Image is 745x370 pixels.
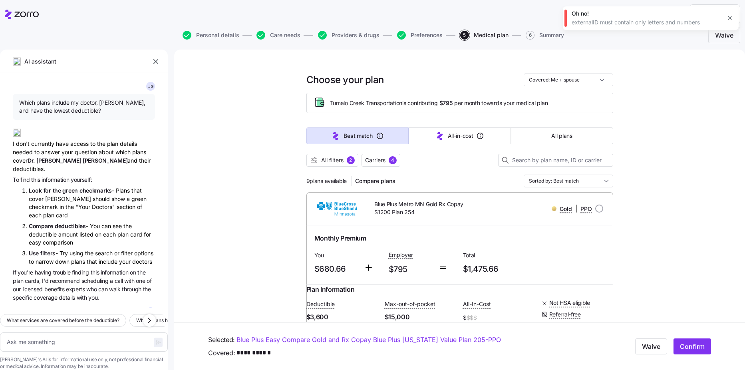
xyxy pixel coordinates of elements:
div: externalID must contain only letters and numbers [572,18,721,26]
span: Best match [344,132,372,140]
span: Providers & drugs [332,32,379,38]
span: Selected: [208,335,235,345]
span: Blue Plus Metro MN Gold Rx Copay $1200 Plan 254 [374,200,481,217]
span: the [137,269,145,276]
span: All filters [321,156,344,164]
a: Care needs [255,31,300,40]
span: 9 plans available [306,177,347,185]
button: Waive [708,27,740,43]
span: for [44,187,53,194]
span: this [91,269,101,276]
span: our [13,286,22,292]
button: 6Summary [526,31,564,40]
span: Waive [642,342,660,351]
span: filters [40,250,56,257]
span: find [20,176,31,183]
span: $$$ [467,314,477,322]
span: the [53,187,63,194]
button: Which plans have no deductible for preventive care? [129,314,262,327]
span: you. [88,294,99,301]
span: Total [463,251,531,259]
span: All-In-Cost [463,300,491,308]
span: Use [29,250,40,257]
span: can [98,286,109,292]
button: Waive [635,338,667,354]
span: Compare [29,223,55,229]
span: Monthly Premium [314,233,366,243]
span: green [62,187,79,194]
span: with [124,277,136,284]
button: Carriers4 [362,154,400,167]
span: $680.66 [314,263,358,276]
button: Confirm [673,338,711,354]
img: BlueCross BlueShield of Minnesota [313,199,362,218]
span: Care needs [270,32,300,38]
div: I don't currently have access to the plan details needed to answer your question about which plan... [13,122,155,173]
span: 5 [460,31,469,40]
span: Look [29,187,44,194]
span: recommend [50,277,81,284]
span: [PERSON_NAME] [83,157,127,164]
span: $3,600 [306,312,378,322]
span: with [77,294,88,301]
span: information [101,269,130,276]
button: Compare plans [352,175,399,187]
a: Blue Plus Easy Compare Gold and Rx Copay Blue Plus [US_STATE] Value Plan 205-PPO [236,335,501,345]
span: through [122,286,143,292]
span: Referral-free [549,310,581,318]
span: Max-out-of-pocket [385,300,435,308]
span: Carriers [365,156,385,164]
span: $1,475.66 [463,263,531,276]
span: J G [148,84,153,88]
span: of [147,277,151,284]
span: [PERSON_NAME] [36,157,83,164]
span: walk [109,286,122,292]
span: yourself: [71,176,92,183]
span: $ [463,312,535,323]
span: You [314,251,358,259]
div: 4 [389,156,397,164]
span: Plan Information [306,284,355,294]
span: All plans [551,132,572,140]
a: 5Medical plan [459,31,509,40]
span: this [31,176,41,183]
span: deductibles [55,223,86,229]
div: | [552,204,592,214]
span: who [86,286,98,292]
span: on [130,269,137,276]
span: Which plans include my doctor, [PERSON_NAME], and have the lowest deductible? [19,99,149,115]
button: Personal details [183,31,239,40]
span: Waive [715,30,733,40]
img: ai-icon.png [13,129,21,137]
button: 5Medical plan [460,31,509,40]
span: AI assistant [24,57,57,66]
span: Confirm [680,342,705,351]
li: - Plans that cover [PERSON_NAME] should show a green checkmark in the "Your Doctors" section of e... [29,186,155,219]
span: Gold [560,205,572,213]
span: trouble [53,269,72,276]
img: ai-icon.png [13,58,21,66]
span: the [143,286,151,292]
span: specific [13,294,34,301]
div: Oh no! [572,10,721,18]
span: licensed [22,286,44,292]
span: information [42,176,71,183]
span: a [110,277,114,284]
span: finding [72,269,90,276]
span: Compare plans [355,177,395,185]
button: Care needs [256,31,300,40]
li: - You can see the deductible amount listed on each plan card for easy comparison [29,222,155,247]
span: Medical plan [474,32,509,38]
input: Search by plan name, ID or carrier [498,154,613,167]
button: All filters2 [306,154,358,167]
h1: Choose your plan [306,74,384,86]
span: scheduling [81,277,110,284]
span: cards, [25,277,42,284]
span: $795 [439,99,453,107]
span: Dr. [28,157,36,164]
span: Personal details [196,32,239,38]
span: plan [13,277,25,284]
span: Covered: [208,348,235,358]
span: details [59,294,76,301]
span: experts [66,286,86,292]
